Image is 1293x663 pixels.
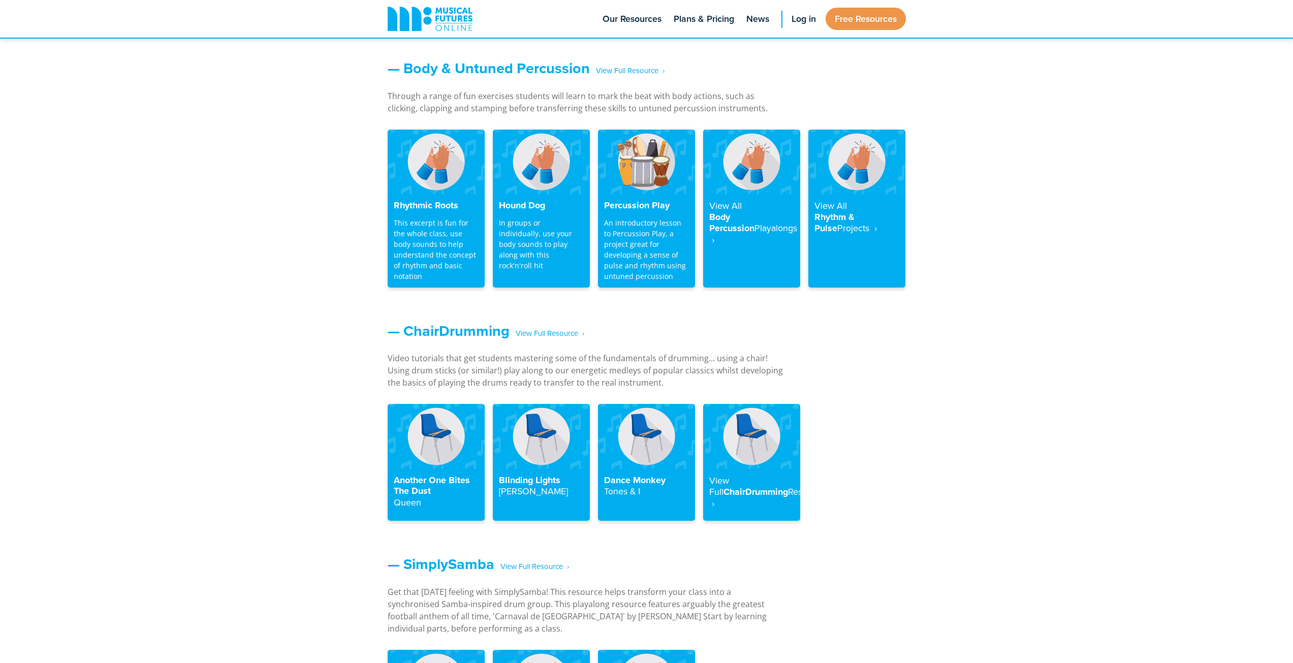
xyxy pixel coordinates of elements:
a: — SimplySamba‎ ‎ ‎ View Full Resource‎‏‏‎ ‎ › [388,553,569,575]
h4: Hound Dog [499,200,584,211]
a: Rhythmic Roots This excerpt is fun for the whole class, use body sounds to help understand the co... [388,130,485,288]
span: Our Resources [603,12,661,26]
h4: Percussion Play [604,200,689,211]
a: View AllBody PercussionPlayalongs ‎ › [703,130,800,288]
p: An introductory lesson to Percussion Play, a project great for developing a sense of pulse and rh... [604,217,689,281]
p: Video tutorials that get students mastering some of the fundamentals of drumming… using a chair! ... [388,352,784,389]
h4: Another One Bites The Dust [394,475,479,509]
strong: View All [814,199,847,212]
strong: View All [709,199,742,212]
span: Plans & Pricing [674,12,734,26]
a: Percussion Play An introductory lesson to Percussion Play, a project great for developing a sense... [598,130,695,288]
span: Log in [792,12,816,26]
span: News [746,12,769,26]
p: In groups or individually, use your body sounds to play along with this rock'n'roll hit [499,217,584,271]
a: Hound Dog In groups or individually, use your body sounds to play along with this rock'n'roll hit [493,130,590,288]
a: — Body & Untuned Percussion‎ ‎ ‎ View Full Resource‎‏‏‎ ‎ › [388,57,665,79]
p: Through a range of fun exercises students will learn to mark the beat with body actions, such as ... [388,90,784,114]
a: View FullChairDrummingResource ‎ › [703,404,800,521]
h4: Rhythmic Roots [394,200,479,211]
h4: Blinding Lights [499,475,584,497]
h4: Rhythm & Pulse [814,200,899,234]
a: Another One Bites The DustQueen [388,404,485,521]
a: Dance MonkeyTones & I [598,404,695,521]
span: ‎ ‎ ‎ View Full Resource‎‏‏‎ ‎ › [590,62,665,80]
strong: Projects ‎ › [837,222,877,234]
strong: Queen [394,496,421,509]
h4: ChairDrumming [709,475,794,510]
span: ‎ ‎ ‎ View Full Resource‎‏‏‎ ‎ › [494,558,569,576]
strong: Resource ‎ › [709,485,825,510]
h4: Body Percussion [709,200,794,245]
a: Blinding Lights[PERSON_NAME] [493,404,590,521]
strong: View Full [709,474,729,498]
h4: Dance Monkey [604,475,689,497]
a: View AllRhythm & PulseProjects ‎ › [808,130,905,288]
strong: Tones & I [604,485,640,497]
p: Get that [DATE] feeling with SimplySamba! This resource helps transform your class into a synchro... [388,586,784,635]
strong: [PERSON_NAME] [499,485,568,497]
a: — ChairDrumming‎ ‎ ‎ View Full Resource‎‏‏‎ ‎ › [388,320,584,341]
p: This excerpt is fun for the whole class, use body sounds to help understand the concept of rhythm... [394,217,479,281]
span: ‎ ‎ ‎ View Full Resource‎‏‏‎ ‎ › [510,325,584,342]
a: Free Resources [826,8,906,30]
strong: Playalongs ‎ › [709,222,797,246]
